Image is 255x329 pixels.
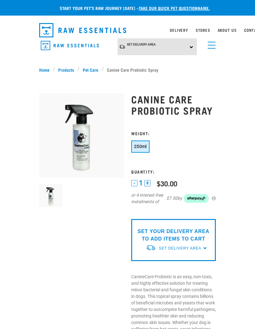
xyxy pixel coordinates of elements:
[157,179,177,187] div: $30.00
[80,66,102,73] a: Pet Care
[55,66,77,73] a: Products
[39,66,216,73] nav: breadcrumbs
[184,194,209,203] img: Afterpay
[39,66,53,73] a: Home
[131,131,216,136] h3: Weight:
[41,41,99,50] img: Raw Essentials Logo
[39,23,126,37] img: Raw Essentials Logo
[131,180,137,186] button: -
[170,29,188,31] a: Delivery
[131,93,216,116] h1: Canine Care Probiotic Spray
[139,180,143,186] span: 1
[127,43,156,46] span: Set Delivery Area
[139,7,210,9] a: take our quick pet questionnaire.
[146,245,156,251] img: van-moving.png
[218,29,237,31] a: About Us
[196,29,210,31] a: Stores
[131,192,216,205] div: or 4 interest-free instalments of by
[136,228,211,243] p: SET YOUR DELIVERY AREA TO ADD ITEMS TO CART
[144,180,151,186] button: +
[34,21,221,40] nav: dropdown navigation
[166,195,178,202] span: $7.50
[119,44,125,49] img: van-moving.png
[39,184,63,207] img: Canine Care
[134,144,147,149] span: 250ml
[159,246,201,250] span: Set Delivery Area
[131,141,150,153] button: 250ml
[205,38,216,49] a: menu
[39,93,124,178] img: Canine Care
[131,169,216,174] h3: Quantity:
